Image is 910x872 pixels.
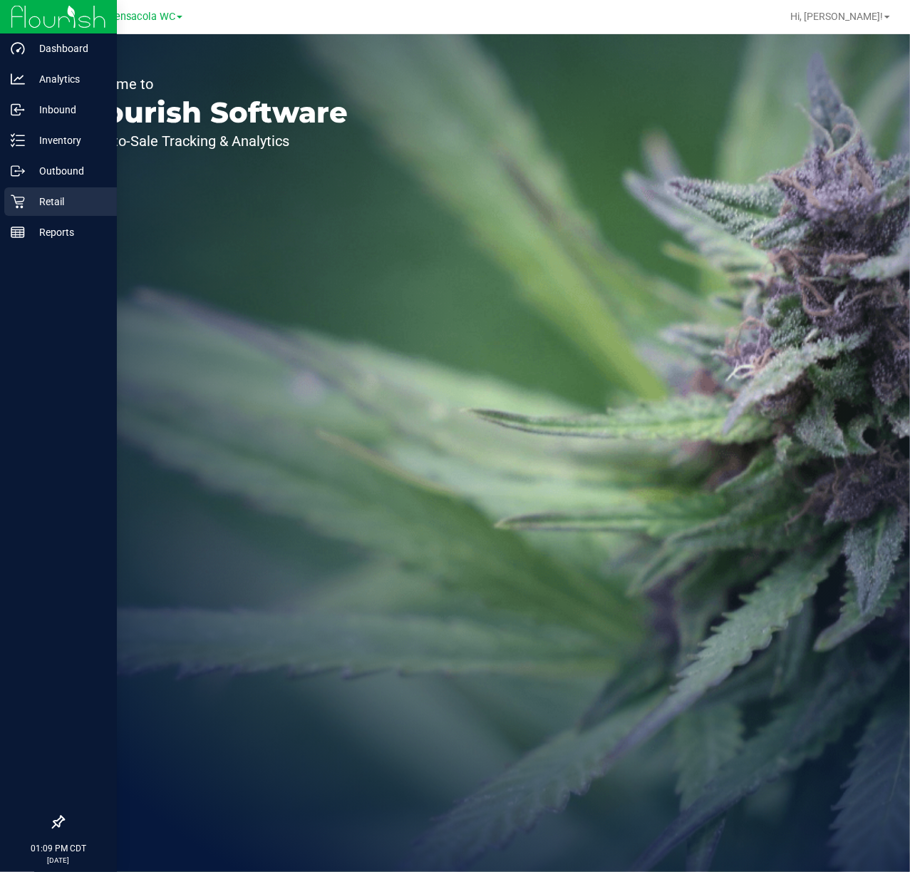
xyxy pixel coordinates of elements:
[25,193,110,210] p: Retail
[25,162,110,180] p: Outbound
[25,101,110,118] p: Inbound
[108,11,175,23] span: Pensacola WC
[77,134,348,148] p: Seed-to-Sale Tracking & Analytics
[25,132,110,149] p: Inventory
[77,77,348,91] p: Welcome to
[25,40,110,57] p: Dashboard
[25,224,110,241] p: Reports
[77,98,348,127] p: Flourish Software
[11,103,25,117] inline-svg: Inbound
[11,194,25,209] inline-svg: Retail
[6,855,110,866] p: [DATE]
[25,71,110,88] p: Analytics
[11,164,25,178] inline-svg: Outbound
[6,842,110,855] p: 01:09 PM CDT
[790,11,883,22] span: Hi, [PERSON_NAME]!
[11,72,25,86] inline-svg: Analytics
[11,41,25,56] inline-svg: Dashboard
[11,133,25,147] inline-svg: Inventory
[11,225,25,239] inline-svg: Reports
